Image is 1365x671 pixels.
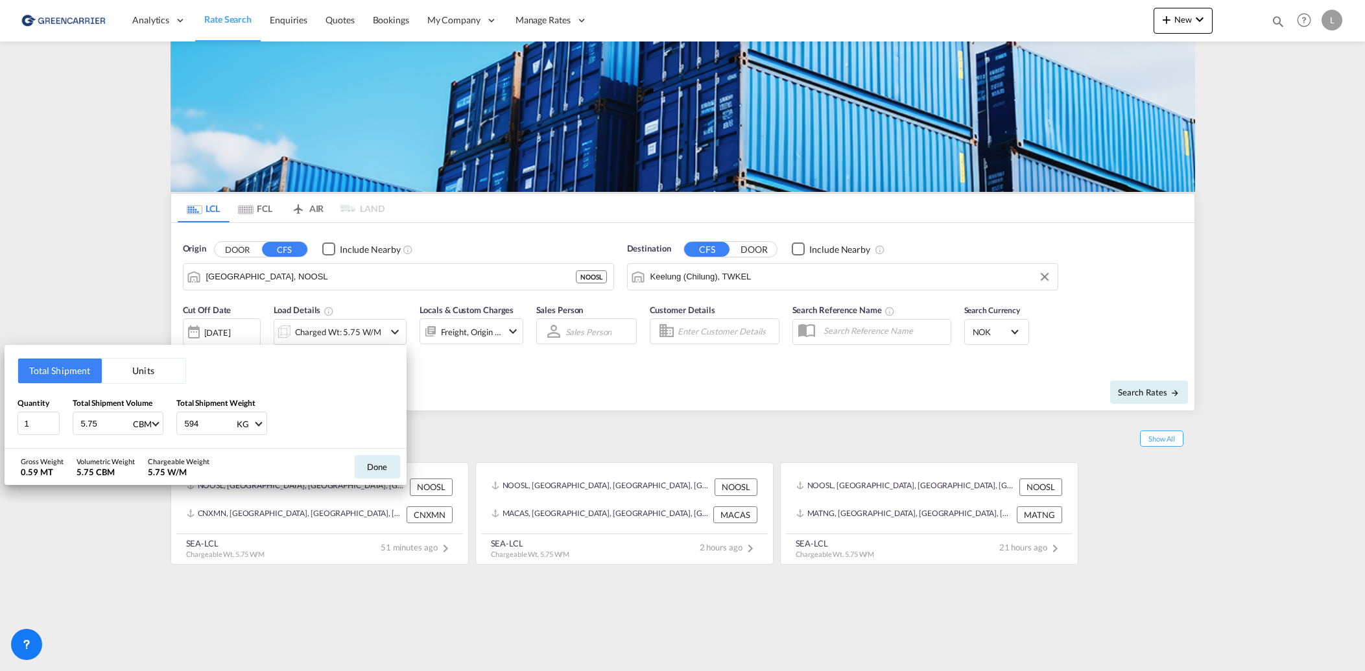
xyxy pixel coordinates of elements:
div: 5.75 CBM [77,466,135,478]
div: Chargeable Weight [148,456,209,466]
input: Enter weight [184,412,235,434]
input: Qty [18,412,60,435]
div: 0.59 MT [21,466,64,478]
span: Total Shipment Weight [176,398,255,408]
div: CBM [133,419,152,429]
input: Enter volume [80,412,132,434]
div: Volumetric Weight [77,456,135,466]
button: Total Shipment [18,359,102,383]
button: Units [102,359,185,383]
div: KG [237,419,249,429]
span: Total Shipment Volume [73,398,152,408]
div: 5.75 W/M [148,466,209,478]
span: Quantity [18,398,49,408]
button: Done [355,455,400,478]
div: Gross Weight [21,456,64,466]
